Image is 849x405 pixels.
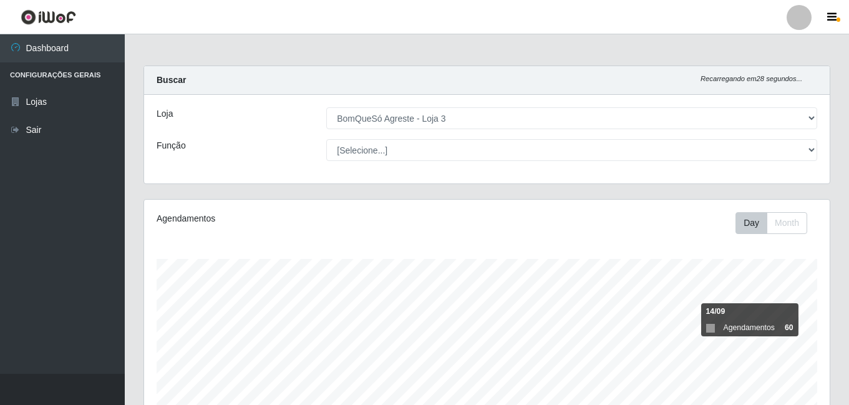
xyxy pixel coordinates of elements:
[735,212,767,234] button: Day
[735,212,807,234] div: First group
[735,212,817,234] div: Toolbar with button groups
[157,75,186,85] strong: Buscar
[767,212,807,234] button: Month
[701,75,802,82] i: Recarregando em 28 segundos...
[157,107,173,120] label: Loja
[21,9,76,25] img: CoreUI Logo
[157,212,421,225] div: Agendamentos
[157,139,186,152] label: Função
